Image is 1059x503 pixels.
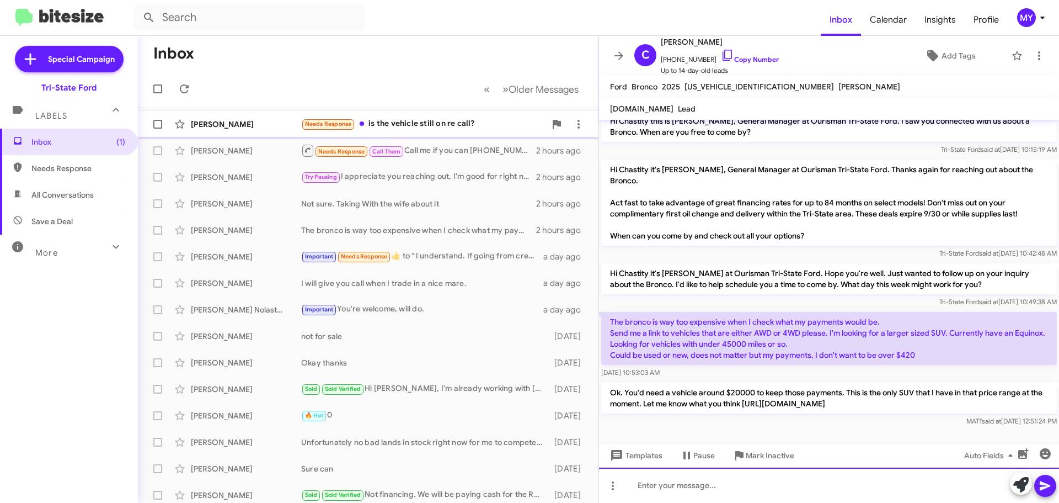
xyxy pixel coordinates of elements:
span: MATT [DATE] 12:51:24 PM [966,417,1057,425]
span: [US_VEHICLE_IDENTIFICATION_NUMBER] [684,82,834,92]
div: [PERSON_NAME] [191,463,301,474]
button: Mark Inactive [724,446,803,465]
div: Not sure. Taking With the wife about it [301,198,536,209]
span: 2025 [662,82,680,92]
div: a day ago [543,304,590,315]
span: Lead [678,104,696,114]
a: Insights [916,4,965,36]
a: Copy Number [721,55,779,63]
a: Calendar [861,4,916,36]
div: a day ago [543,251,590,262]
div: [PERSON_NAME] [191,251,301,262]
div: a day ago [543,278,590,289]
div: 2 hours ago [536,145,590,156]
span: Bronco [632,82,657,92]
div: You're welcome, will do. [301,303,543,316]
div: [PERSON_NAME] [191,225,301,236]
span: Needs Response [305,120,352,128]
span: Sold [305,491,318,499]
a: Special Campaign [15,46,124,72]
span: Older Messages [509,83,579,96]
span: Call Them [372,148,401,155]
span: Labels [35,111,67,121]
div: [DATE] [549,410,590,421]
p: Hi Chastity this is [PERSON_NAME], General Manager at Ourisman Tri-State Ford. I saw you connecte... [601,111,1057,142]
span: Special Campaign [48,54,115,65]
div: [PERSON_NAME] [191,331,301,342]
span: said at [982,417,1001,425]
span: Templates [608,446,662,465]
span: Add Tags [942,46,976,66]
div: 0 [301,409,549,422]
div: Not financing. We will be paying cash for the RAM [301,489,549,501]
span: [PHONE_NUMBER] [661,49,779,65]
div: Hi [PERSON_NAME], I'm already working with [PERSON_NAME]. He's looking into my financing options. [301,383,549,395]
span: said at [981,145,1000,153]
span: Sold [305,385,318,393]
span: Inbox [31,136,125,147]
div: [DATE] [549,490,590,501]
div: not for sale [301,331,549,342]
div: [PERSON_NAME] [191,490,301,501]
div: is the vehicle still on re call? [301,118,545,130]
div: Okay thanks [301,357,549,368]
div: [PERSON_NAME] [191,384,301,395]
span: [DOMAIN_NAME] [610,104,673,114]
div: Tri-State Ford [41,82,97,93]
div: [PERSON_NAME] [191,410,301,421]
span: Sold Verified [325,385,361,393]
div: [PERSON_NAME] [191,357,301,368]
span: [PERSON_NAME] [661,35,779,49]
div: MY [1017,8,1036,27]
span: Up to 14-day-old leads [661,65,779,76]
div: [DATE] [549,463,590,474]
button: Auto Fields [955,446,1026,465]
span: Try Pausing [305,173,337,181]
div: 2 hours ago [536,172,590,183]
span: All Conversations [31,189,94,200]
p: Hi Chastity it's [PERSON_NAME], General Manager at Ourisman Tri-State Ford. Thanks again for reac... [601,160,1057,246]
span: Ford [610,82,627,92]
span: « [484,82,490,96]
span: Important [305,306,334,313]
span: [PERSON_NAME] [838,82,900,92]
span: said at [979,249,998,257]
button: Templates [599,446,671,465]
div: [PERSON_NAME] [191,172,301,183]
span: Sold Verified [325,491,361,499]
div: Unfortunately no bad lands in stock right now for me to compete I appreciate the opportunity [301,437,549,448]
div: [PERSON_NAME] [191,198,301,209]
button: Previous [477,78,496,100]
a: Inbox [821,4,861,36]
div: ​👍​ to “ I understand. If going from crew cab to crew cab, you should not be losing any leg room. ” [301,250,543,263]
p: The bronco is way too expensive when I check what my payments would be. Send me a link to vehicle... [601,312,1057,365]
span: Mark Inactive [746,446,794,465]
div: 2 hours ago [536,225,590,236]
h1: Inbox [153,45,194,62]
span: Pause [693,446,715,465]
span: said at [979,298,998,306]
span: C [641,46,650,64]
input: Search [133,4,365,31]
div: Sure can [301,463,549,474]
div: [DATE] [549,384,590,395]
button: Add Tags [893,46,1006,66]
span: Needs Response [341,253,388,260]
div: 2 hours ago [536,198,590,209]
p: Ok. You'd need a vehicle around $20000 to keep those payments. This is the only SUV that I have i... [601,383,1057,414]
span: 🔥 Hot [305,412,324,419]
span: Tri-State Ford [DATE] 10:15:19 AM [941,145,1057,153]
nav: Page navigation example [478,78,585,100]
span: Needs Response [31,163,125,174]
span: Tri-State Ford [DATE] 10:42:48 AM [939,249,1057,257]
div: I will give you call when I trade in a nice mare. [301,278,543,289]
div: [PERSON_NAME] [191,145,301,156]
span: Tri-State Ford [DATE] 10:49:38 AM [939,298,1057,306]
a: Profile [965,4,1008,36]
button: Next [496,78,585,100]
div: The bronco is way too expensive when I check what my payments would be. Send me a link to vehicle... [301,225,536,236]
